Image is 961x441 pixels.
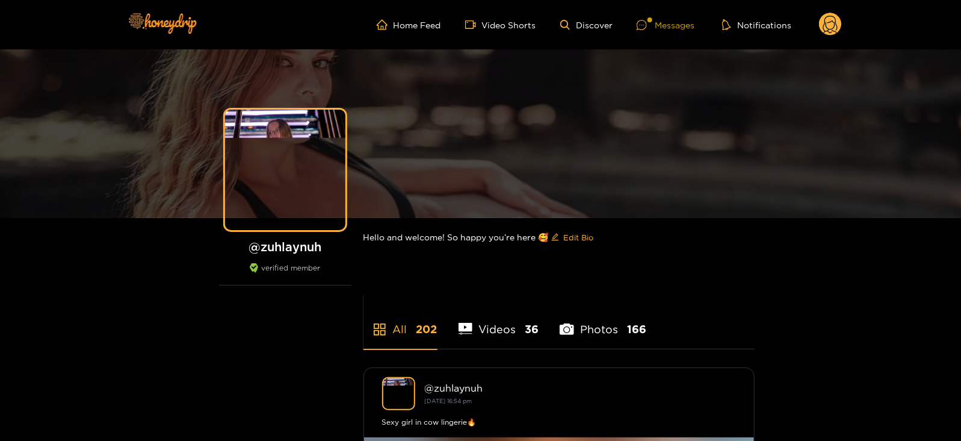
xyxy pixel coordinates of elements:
[363,295,437,349] li: All
[372,322,387,337] span: appstore
[459,295,539,349] li: Videos
[377,19,394,30] span: home
[363,218,755,257] div: Hello and welcome! So happy you’re here 🥰
[416,322,437,337] span: 202
[219,239,351,254] h1: @ zuhlaynuh
[560,295,646,349] li: Photos
[627,322,646,337] span: 166
[377,19,441,30] a: Home Feed
[549,228,596,247] button: editEdit Bio
[465,19,536,30] a: Video Shorts
[425,398,472,404] small: [DATE] 16:54 pm
[718,19,795,31] button: Notifications
[382,416,736,428] div: Sexy girl in cow lingerie🔥
[425,383,736,393] div: @ zuhlaynuh
[465,19,482,30] span: video-camera
[219,263,351,286] div: verified member
[637,18,694,32] div: Messages
[551,233,559,242] span: edit
[564,231,594,243] span: Edit Bio
[525,322,539,337] span: 36
[382,377,415,410] img: zuhlaynuh
[560,20,613,30] a: Discover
